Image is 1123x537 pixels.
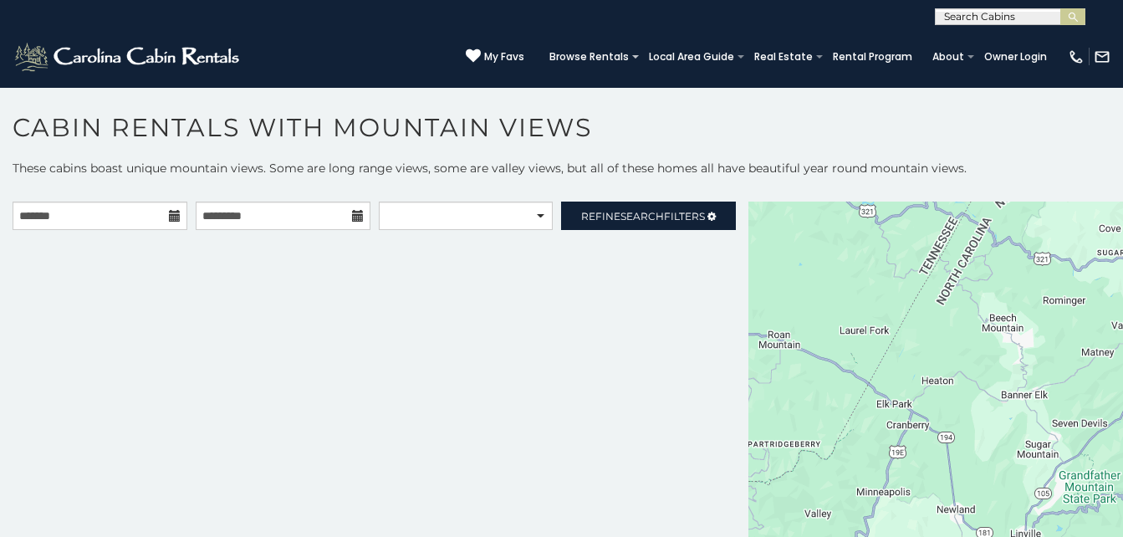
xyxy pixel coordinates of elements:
[581,210,705,222] span: Refine Filters
[641,45,743,69] a: Local Area Guide
[541,45,637,69] a: Browse Rentals
[484,49,524,64] span: My Favs
[13,40,244,74] img: White-1-2.png
[561,202,736,230] a: RefineSearchFilters
[746,45,821,69] a: Real Estate
[1094,49,1110,65] img: mail-regular-white.png
[1068,49,1085,65] img: phone-regular-white.png
[976,45,1055,69] a: Owner Login
[466,49,524,65] a: My Favs
[924,45,972,69] a: About
[620,210,664,222] span: Search
[824,45,921,69] a: Rental Program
